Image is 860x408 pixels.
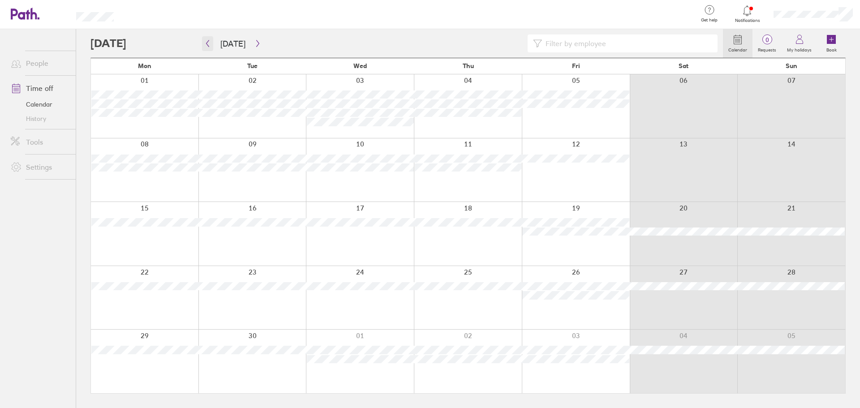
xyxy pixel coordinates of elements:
a: Time off [4,79,76,97]
span: Tue [247,62,258,69]
a: My holidays [782,29,817,58]
span: Get help [695,17,724,23]
a: Calendar [4,97,76,112]
label: Calendar [723,45,752,53]
a: Tools [4,133,76,151]
a: Book [817,29,846,58]
span: Notifications [733,18,762,23]
a: People [4,54,76,72]
span: 0 [752,36,782,43]
input: Filter by employee [542,35,712,52]
span: Wed [353,62,367,69]
button: [DATE] [213,36,253,51]
span: Fri [572,62,580,69]
a: History [4,112,76,126]
a: 0Requests [752,29,782,58]
a: Notifications [733,4,762,23]
span: Sun [786,62,797,69]
span: Thu [463,62,474,69]
label: Book [821,45,842,53]
a: Calendar [723,29,752,58]
label: Requests [752,45,782,53]
span: Mon [138,62,151,69]
span: Sat [679,62,688,69]
label: My holidays [782,45,817,53]
a: Settings [4,158,76,176]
